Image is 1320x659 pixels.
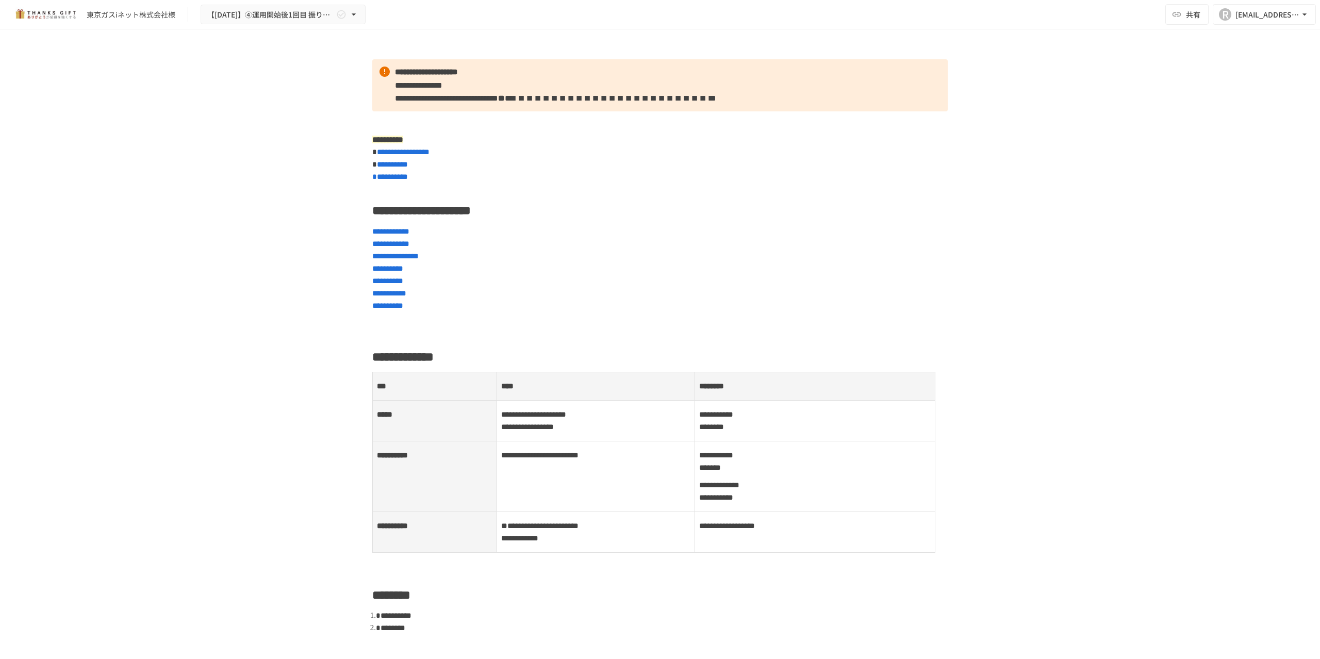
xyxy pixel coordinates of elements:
div: [EMAIL_ADDRESS][DOMAIN_NAME] [1235,8,1299,21]
span: 【[DATE]】④運用開始後1回目 振り返りMTG [207,8,334,21]
button: R[EMAIL_ADDRESS][DOMAIN_NAME] [1213,4,1316,25]
span: 共有 [1186,9,1200,20]
button: 共有 [1165,4,1209,25]
div: 東京ガスiネット株式会社様 [87,9,175,20]
button: 【[DATE]】④運用開始後1回目 振り返りMTG [201,5,366,25]
img: mMP1OxWUAhQbsRWCurg7vIHe5HqDpP7qZo7fRoNLXQh [12,6,78,23]
div: R [1219,8,1231,21]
